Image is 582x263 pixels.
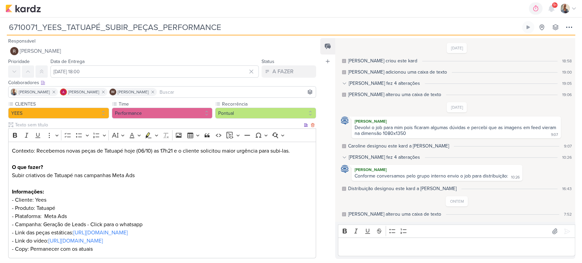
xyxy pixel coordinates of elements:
[68,89,99,95] span: [PERSON_NAME]
[50,65,259,78] input: Select a date
[355,173,508,179] div: Conforme conversamos pelo grupo interno envio o job para distribuição:
[10,47,18,55] img: Rafael Dornelles
[12,164,43,171] strong: O que fazer?
[562,69,572,75] div: 19:00
[348,185,457,192] div: Distribuição designou este kard a Rafael
[353,118,559,125] div: [PERSON_NAME]
[348,91,441,98] div: Caroline alterou uma caixa de texto
[348,57,417,64] div: Caroline criou este kard
[342,144,346,148] div: Este log é visível à todos no kard
[348,211,441,218] div: Caroline alterou uma caixa de texto
[158,88,314,96] input: Buscar
[48,237,103,244] a: [URL][DOMAIN_NAME]
[8,59,30,64] label: Prioridade
[349,154,420,161] div: [PERSON_NAME] fez 4 alterações
[8,79,316,86] div: Colaboradores
[525,25,531,30] div: Ligar relógio
[11,89,17,95] img: Iara Santos
[341,117,349,125] img: Caroline Traven De Andrade
[342,70,346,74] div: Este log é visível à todos no kard
[553,2,557,8] span: 9+
[73,229,128,236] a: [URL][DOMAIN_NAME]
[8,142,316,259] div: Editor editing area: main
[8,128,316,142] div: Editor toolbar
[112,108,213,119] button: Performance
[349,80,420,87] div: [PERSON_NAME] fez 4 alterações
[215,108,316,119] button: Pontual
[262,65,316,78] button: A FAZER
[14,121,302,128] input: Texto sem título
[272,67,294,76] div: A FAZER
[353,166,521,173] div: [PERSON_NAME]
[355,125,557,136] div: Devolvi o job para mim pois ficaram algumas dúvidas e percebi que as imagens em feed vieram na di...
[562,80,572,87] div: 19:05
[118,100,213,108] label: Time
[14,100,109,108] label: CLIENTES
[262,59,274,64] label: Status
[7,21,521,33] input: Kard Sem Título
[12,147,313,253] p: Contexto: Recebemos novas peças de Tatuapé hoje (06/10) as 17h21 e o cliente solicitou maior urgê...
[348,68,447,76] div: Caroline adicionou uma caixa de texto
[111,91,115,94] p: IM
[5,4,41,13] img: kardz.app
[348,142,449,150] div: Caroline designou este kard a Caroline
[338,225,575,238] div: Editor toolbar
[221,100,316,108] label: Recorrência
[118,89,149,95] span: [PERSON_NAME]
[551,132,558,138] div: 9:07
[562,58,572,64] div: 18:58
[338,237,575,256] div: Editor editing area: main
[564,143,572,149] div: 9:07
[8,108,109,119] button: YEES
[342,93,346,97] div: Este log é visível à todos no kard
[341,165,349,173] img: Caroline Traven De Andrade
[60,89,67,95] img: Alessandra Gomes
[8,38,35,44] label: Responsável
[342,59,346,63] div: Este log é visível à todos no kard
[12,188,44,195] strong: Informações:
[562,186,572,192] div: 16:43
[511,175,520,180] div: 10:26
[564,211,572,217] div: 7:52
[562,154,572,160] div: 10:26
[562,92,572,98] div: 19:06
[342,212,346,216] div: Este log é visível à todos no kard
[342,187,346,191] div: Este log é visível à todos no kard
[560,4,570,13] img: Iara Santos
[19,89,50,95] span: [PERSON_NAME]
[8,45,316,57] button: [PERSON_NAME]
[50,59,85,64] label: Data de Entrega
[20,47,61,55] span: [PERSON_NAME]
[109,89,116,95] div: Isabella Machado Guimarães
